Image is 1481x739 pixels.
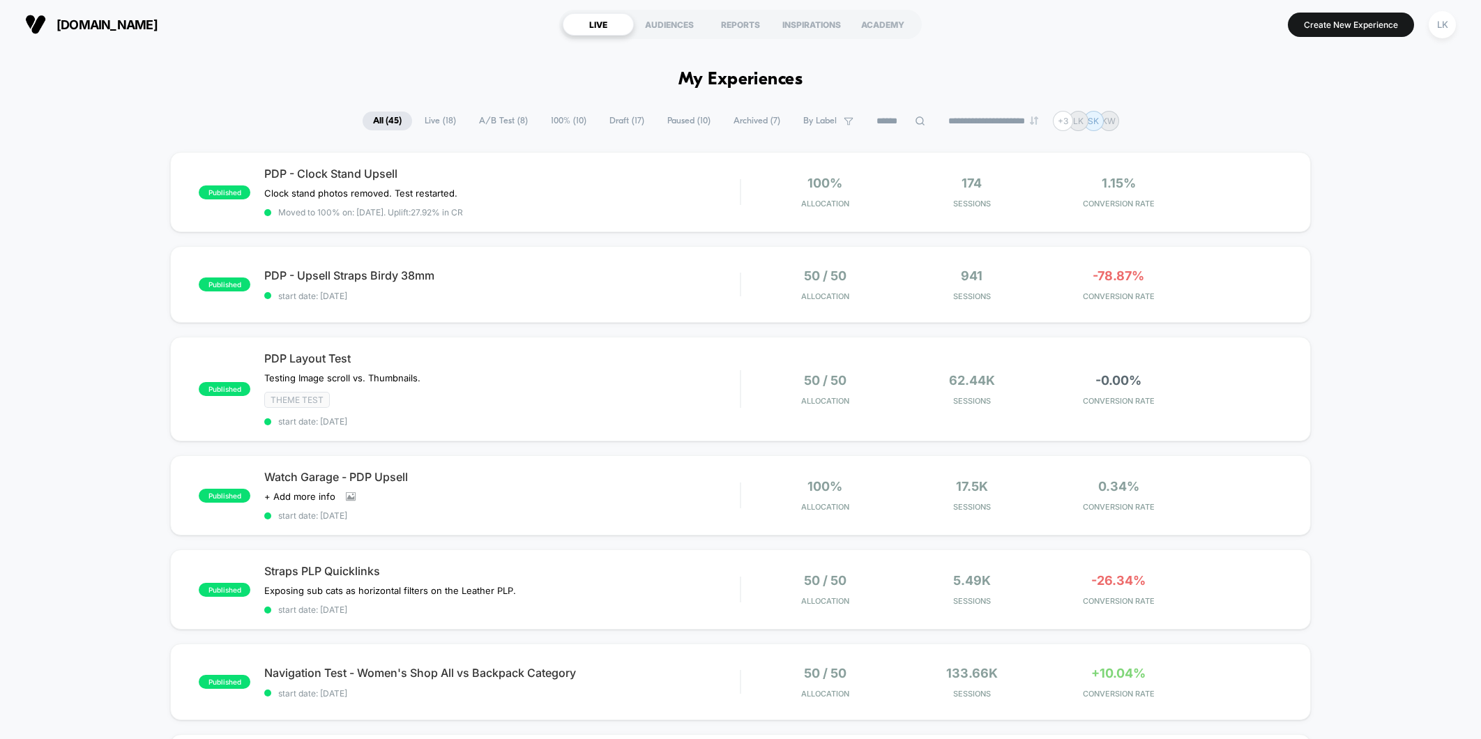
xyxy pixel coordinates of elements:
[801,199,849,208] span: Allocation
[264,416,740,427] span: start date: [DATE]
[264,564,740,578] span: Straps PLP Quicklinks
[363,112,412,130] span: All ( 45 )
[264,291,740,301] span: start date: [DATE]
[56,17,158,32] span: [DOMAIN_NAME]
[803,116,837,126] span: By Label
[1091,666,1146,680] span: +10.04%
[199,675,250,689] span: published
[264,470,740,484] span: Watch Garage - PDP Upsell
[634,13,705,36] div: AUDIENCES
[1049,396,1189,406] span: CONVERSION RATE
[264,268,740,282] span: PDP - Upsell Straps Birdy 38mm
[264,392,330,408] span: Theme Test
[801,396,849,406] span: Allocation
[414,112,466,130] span: Live ( 18 )
[657,112,721,130] span: Paused ( 10 )
[264,491,335,502] span: + Add more info
[199,489,250,503] span: published
[961,268,982,283] span: 941
[804,666,846,680] span: 50 / 50
[804,373,846,388] span: 50 / 50
[801,596,849,606] span: Allocation
[902,689,1042,699] span: Sessions
[469,112,538,130] span: A/B Test ( 8 )
[949,373,995,388] span: 62.44k
[807,176,842,190] span: 100%
[801,689,849,699] span: Allocation
[1049,596,1189,606] span: CONVERSION RATE
[1425,10,1460,39] button: LK
[1049,502,1189,512] span: CONVERSION RATE
[801,291,849,301] span: Allocation
[278,207,463,218] span: Moved to 100% on: [DATE] . Uplift: 27.92% in CR
[902,502,1042,512] span: Sessions
[264,188,457,199] span: Clock stand photos removed. Test restarted.
[953,573,991,588] span: 5.49k
[723,112,791,130] span: Archived ( 7 )
[264,688,740,699] span: start date: [DATE]
[678,70,803,90] h1: My Experiences
[956,479,988,494] span: 17.5k
[962,176,982,190] span: 174
[199,277,250,291] span: published
[1429,11,1456,38] div: LK
[264,510,740,521] span: start date: [DATE]
[540,112,597,130] span: 100% ( 10 )
[599,112,655,130] span: Draft ( 17 )
[264,666,740,680] span: Navigation Test - Women's Shop All vs Backpack Category
[1102,176,1136,190] span: 1.15%
[776,13,847,36] div: INSPIRATIONS
[25,14,46,35] img: Visually logo
[1098,479,1139,494] span: 0.34%
[804,268,846,283] span: 50 / 50
[1030,116,1038,125] img: end
[902,396,1042,406] span: Sessions
[1049,199,1189,208] span: CONVERSION RATE
[264,585,519,596] span: Exposing sub cats as horizontal filters on the Leather PLP.
[705,13,776,36] div: REPORTS
[902,199,1042,208] span: Sessions
[199,583,250,597] span: published
[902,596,1042,606] span: Sessions
[264,604,740,615] span: start date: [DATE]
[1102,116,1116,126] p: KW
[1093,268,1144,283] span: -78.87%
[1049,689,1189,699] span: CONVERSION RATE
[1053,111,1073,131] div: + 3
[1288,13,1414,37] button: Create New Experience
[199,382,250,396] span: published
[1073,116,1084,126] p: LK
[21,13,162,36] button: [DOMAIN_NAME]
[801,502,849,512] span: Allocation
[264,372,420,383] span: Testing Image scroll vs. Thumbnails.
[946,666,998,680] span: 133.66k
[1049,291,1189,301] span: CONVERSION RATE
[1091,573,1146,588] span: -26.34%
[264,167,740,181] span: PDP - Clock Stand Upsell
[199,185,250,199] span: published
[807,479,842,494] span: 100%
[902,291,1042,301] span: Sessions
[1095,373,1141,388] span: -0.00%
[264,351,740,365] span: PDP Layout Test
[847,13,918,36] div: ACADEMY
[563,13,634,36] div: LIVE
[804,573,846,588] span: 50 / 50
[1088,116,1099,126] p: SK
